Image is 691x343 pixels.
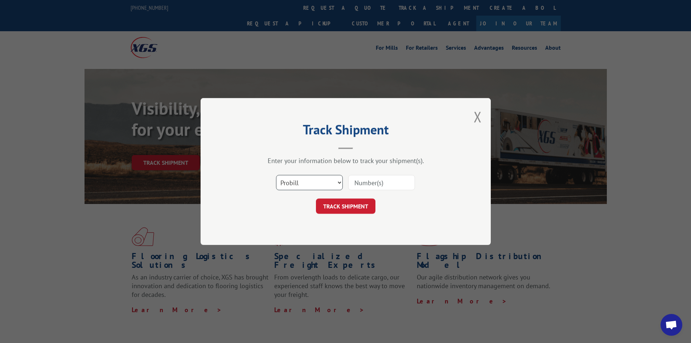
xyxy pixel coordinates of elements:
[661,314,682,336] div: Open chat
[316,199,375,214] button: TRACK SHIPMENT
[237,156,455,165] div: Enter your information below to track your shipment(s).
[237,124,455,138] h2: Track Shipment
[348,175,415,190] input: Number(s)
[474,107,482,126] button: Close modal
